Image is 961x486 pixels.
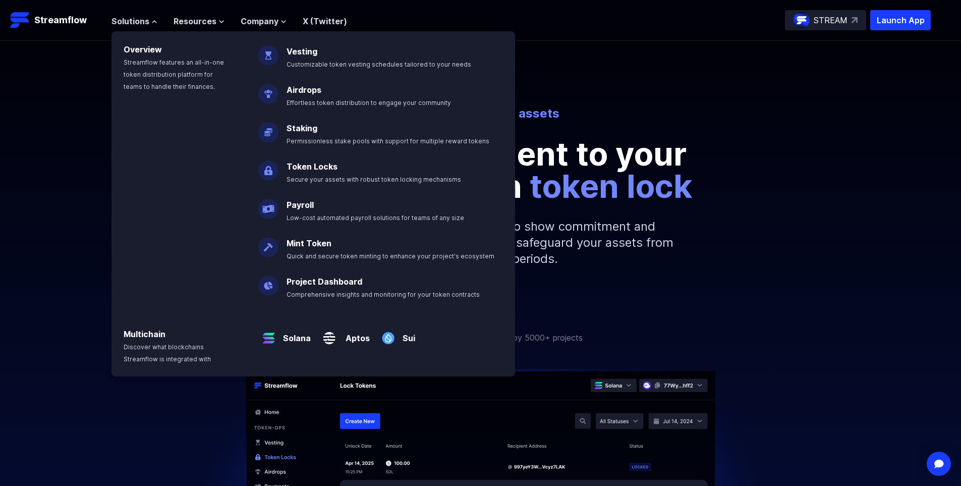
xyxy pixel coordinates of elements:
[340,324,370,344] a: Aptos
[241,15,287,27] button: Company
[111,15,157,27] button: Solutions
[287,252,494,260] span: Quick and secure token minting to enhance your project's ecosystem
[241,15,278,27] span: Company
[319,320,340,348] img: Aptos
[399,324,415,344] a: Sui
[287,85,321,95] a: Airdrops
[174,15,216,27] span: Resources
[258,76,278,104] img: Airdrops
[258,191,278,219] img: Payroll
[852,17,858,23] img: top-right-arrow.svg
[287,161,337,172] a: Token Locks
[287,277,362,287] a: Project Dashboard
[124,329,165,339] a: Multichain
[258,320,279,348] img: Solana
[287,238,331,248] a: Mint Token
[174,15,224,27] button: Resources
[287,214,464,222] span: Low-cost automated payroll solutions for teams of any size
[530,167,693,205] span: token lock
[258,37,278,66] img: Vesting
[287,61,471,68] span: Customizable token vesting schedules tailored to your needs
[124,44,162,55] a: Overview
[303,16,347,26] a: X (Twitter)
[10,10,101,30] a: Streamflow
[287,99,451,106] span: Effortless token distribution to engage your community
[279,324,311,344] a: Solana
[287,123,317,133] a: Staking
[124,59,224,90] span: Streamflow features an all-in-one token distribution platform for teams to handle their finances.
[378,320,399,348] img: Sui
[287,137,489,145] span: Permissionless stake pools with support for multiple reward tokens
[34,13,87,27] p: Streamflow
[258,267,278,296] img: Project Dashboard
[287,291,480,298] span: Comprehensive insights and monitoring for your token contracts
[927,452,951,476] div: Open Intercom Messenger
[258,229,278,257] img: Mint Token
[785,10,866,30] a: STREAM
[482,332,583,344] p: Trusted by 5000+ projects
[794,12,810,28] img: streamflow-logo-circle.png
[287,200,314,210] a: Payroll
[124,343,211,363] span: Discover what blockchains Streamflow is integrated with
[814,14,847,26] p: STREAM
[258,152,278,181] img: Token Locks
[870,10,931,30] button: Launch App
[258,114,278,142] img: Staking
[10,10,30,30] img: Streamflow Logo
[287,46,317,57] a: Vesting
[287,176,461,183] span: Secure your assets with robust token locking mechanisms
[111,15,149,27] span: Solutions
